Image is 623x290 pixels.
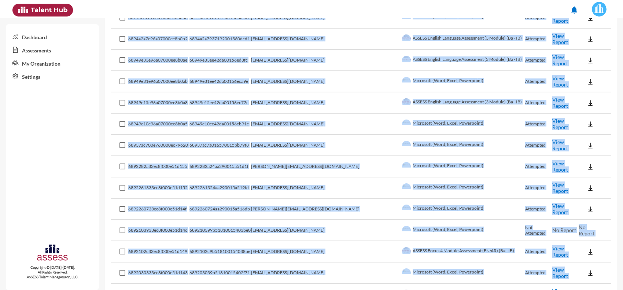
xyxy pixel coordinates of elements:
td: [EMAIL_ADDRESS][DOMAIN_NAME] [251,263,400,284]
td: Microsoft (Word, Excel, Powerpoint) [400,156,526,177]
td: Microsoft (Word, Excel, Powerpoint) [400,135,526,156]
a: View Report [552,118,568,130]
td: [EMAIL_ADDRESS][DOMAIN_NAME] [251,29,400,50]
td: ASSESS Focus 4 Module Assessment (EN/AR) (Ba - IB) [400,241,526,263]
span: No Report [552,227,576,233]
p: Copyright © [DATE]-[DATE]. All Rights Reserved. ASSESS Talent Management, LLC. [6,265,99,279]
td: 68949e10ee42da00156eb91e [189,114,251,135]
td: 68949e15ee42da00156ec77c [189,92,251,114]
td: 68949e33e96a07000ee8b0ae [128,50,189,71]
a: View Report [552,96,568,109]
a: Dashboard [6,30,99,43]
td: 68949e10e96a07000ee8b0a5 [128,114,189,135]
td: 6892102c33ec8f000e51d149 [128,241,189,263]
td: Microsoft (Word, Excel, Powerpoint) [400,263,526,284]
td: [EMAIL_ADDRESS][DOMAIN_NAME] [251,92,400,114]
td: ASSESS English Language Assessment (3 Module) (Ba - IB) [400,29,526,50]
td: Attempted [525,156,552,177]
a: View Report [552,139,568,151]
td: Attempted [525,177,552,199]
td: [EMAIL_ADDRESS][DOMAIN_NAME] [251,50,400,71]
td: 6894a2a7e96a07000ee8b0b2 [128,29,189,50]
td: 689203039b51810015402f71 [189,263,251,284]
td: 6892282a33ec8f000e51d155 [128,156,189,177]
td: Attempted [525,29,552,50]
td: Attempted [525,71,552,92]
td: Attempted [525,263,552,284]
a: View Report [552,75,568,88]
td: 68937ac7a016570015bb79f8 [189,135,251,156]
td: 6894a2a7937192001560dcd1 [189,29,251,50]
a: My Organization [6,56,99,70]
td: 68949e31e96a07000ee8b0ab [128,71,189,92]
a: View Report [552,160,568,173]
td: 6892103933ec8f000e51d14c [128,220,189,241]
span: No Report [579,224,594,236]
td: Attempted [525,92,552,114]
td: 68949e33ee42da00156ed8fc [189,50,251,71]
td: 6892282a24aa290015a51d1f [189,156,251,177]
img: assesscompany-logo.png [36,243,69,264]
a: View Report [552,245,568,258]
td: ASSESS English Language Assessment (3 Module) (Ba - IB) [400,50,526,71]
td: [PERSON_NAME][EMAIL_ADDRESS][DOMAIN_NAME] [251,156,400,177]
td: Attempted [525,241,552,263]
td: [EMAIL_ADDRESS][DOMAIN_NAME] [251,114,400,135]
td: 689210399b51810015403be0 [189,220,251,241]
td: 6892030333ec8f000e51d143 [128,263,189,284]
td: ASSESS English Language Assessment (3 Module) (Ba - IB) [400,92,526,114]
td: 68949e31ee42da00156eca9e [189,71,251,92]
td: Attempted [525,50,552,71]
td: [EMAIL_ADDRESS][DOMAIN_NAME] [251,135,400,156]
td: Microsoft (Word, Excel, Powerpoint) [400,71,526,92]
td: Microsoft (Word, Excel, Powerpoint) [400,177,526,199]
td: Attempted [525,135,552,156]
td: Microsoft (Word, Excel, Powerpoint) [400,199,526,220]
a: View Report [552,33,568,45]
td: 68949e15e96a07000ee8b0a8 [128,92,189,114]
mat-icon: notifications [570,5,579,14]
td: 6892261333ec8f000e51d152 [128,177,189,199]
a: View Report [552,267,568,279]
td: 6892102c9b518100154038be [189,241,251,263]
a: Settings [6,70,99,83]
td: 6892261324aa290015a519fd [189,177,251,199]
td: 6892260724aa290015a516db [189,199,251,220]
a: View Report [552,181,568,194]
td: [PERSON_NAME][EMAIL_ADDRESS][DOMAIN_NAME] [251,199,400,220]
td: Microsoft (Word, Excel, Powerpoint) [400,114,526,135]
a: View Report [552,203,568,215]
td: 68937ac700e760000ec79620 [128,135,189,156]
a: Assessments [6,43,99,56]
td: [EMAIL_ADDRESS][DOMAIN_NAME] [251,71,400,92]
td: Attempted [525,114,552,135]
td: [EMAIL_ADDRESS][DOMAIN_NAME] [251,177,400,199]
td: [EMAIL_ADDRESS][DOMAIN_NAME] [251,220,400,241]
td: Microsoft (Word, Excel, Powerpoint) [400,220,526,241]
td: [EMAIL_ADDRESS][DOMAIN_NAME] [251,241,400,263]
td: Attempted [525,199,552,220]
td: Not Attempted [525,220,552,241]
td: 6892260733ec8f000e51d14f [128,199,189,220]
a: View Report [552,54,568,66]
